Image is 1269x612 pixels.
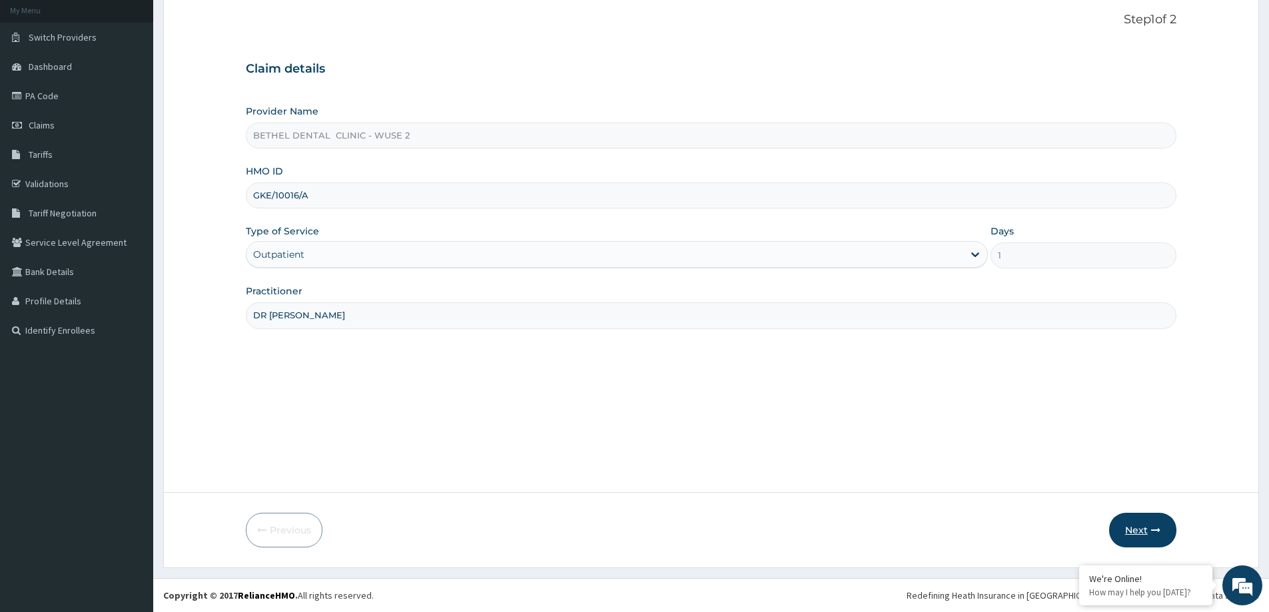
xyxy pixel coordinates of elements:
[25,67,54,100] img: d_794563401_company_1708531726252_794563401
[153,578,1269,612] footer: All rights reserved.
[246,182,1176,208] input: Enter HMO ID
[69,75,224,92] div: Chat with us now
[1109,513,1176,547] button: Next
[246,302,1176,328] input: Enter Name
[246,105,318,118] label: Provider Name
[238,589,295,601] a: RelianceHMO
[246,13,1176,27] p: Step 1 of 2
[29,149,53,160] span: Tariffs
[29,207,97,219] span: Tariff Negotiation
[246,164,283,178] label: HMO ID
[1089,587,1202,598] p: How may I help you today?
[246,62,1176,77] h3: Claim details
[253,248,304,261] div: Outpatient
[218,7,250,39] div: Minimize live chat window
[163,589,298,601] strong: Copyright © 2017 .
[77,168,184,302] span: We're online!
[246,284,302,298] label: Practitioner
[29,61,72,73] span: Dashboard
[29,31,97,43] span: Switch Providers
[29,119,55,131] span: Claims
[1089,573,1202,585] div: We're Online!
[991,224,1014,238] label: Days
[246,513,322,547] button: Previous
[907,589,1259,602] div: Redefining Heath Insurance in [GEOGRAPHIC_DATA] using Telemedicine and Data Science!
[7,364,254,410] textarea: Type your message and hit 'Enter'
[246,224,319,238] label: Type of Service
